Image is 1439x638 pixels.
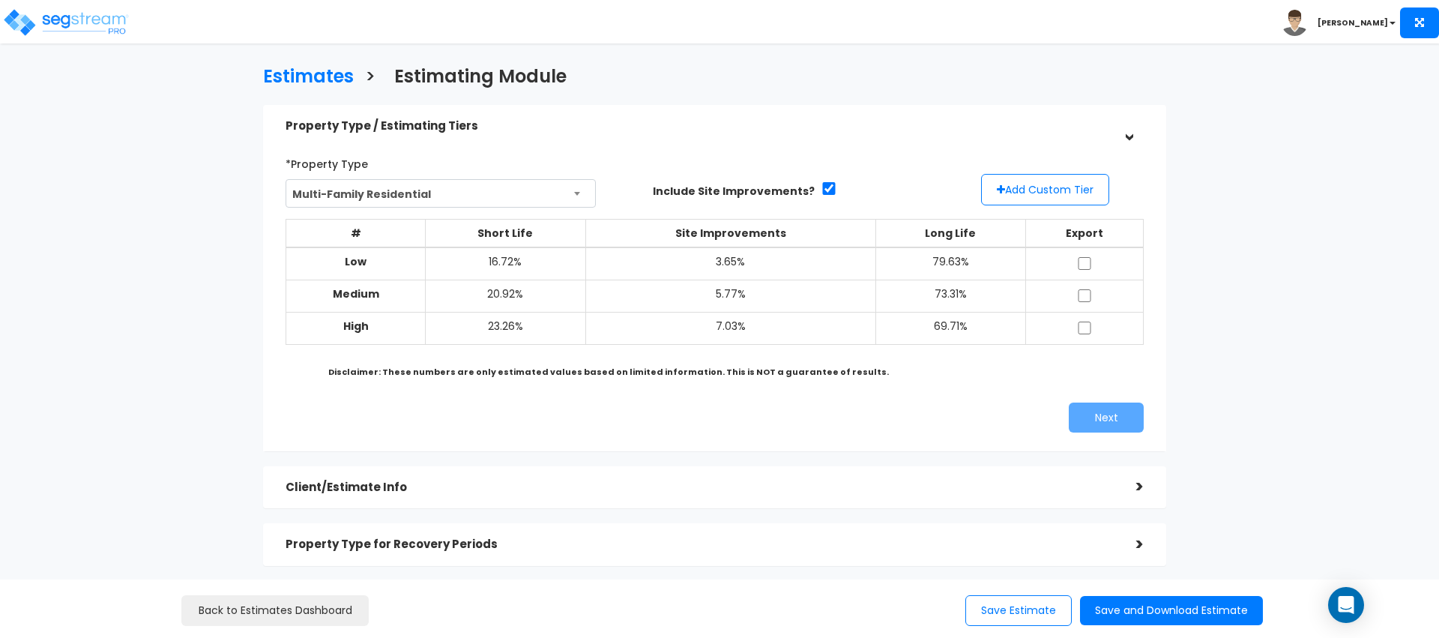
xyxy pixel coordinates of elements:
td: 16.72% [425,247,585,280]
td: 23.26% [425,312,585,344]
button: Save Estimate [965,595,1072,626]
a: Estimates [252,52,354,97]
div: > [1117,112,1140,142]
label: Include Site Improvements? [653,184,815,199]
label: *Property Type [286,151,368,172]
img: avatar.png [1282,10,1308,36]
b: [PERSON_NAME] [1318,17,1388,28]
h3: > [365,67,375,90]
td: 73.31% [876,280,1026,312]
div: > [1114,475,1144,499]
div: > [1114,533,1144,556]
td: 79.63% [876,247,1026,280]
button: Save and Download Estimate [1080,596,1263,625]
b: Disclaimer: These numbers are only estimated values based on limited information. This is NOT a g... [328,366,889,378]
img: logo_pro_r.png [2,7,130,37]
a: Estimating Module [383,52,567,97]
h3: Estimating Module [394,67,567,90]
h3: Estimates [263,67,354,90]
span: Multi-Family Residential [286,179,596,208]
td: 3.65% [585,247,876,280]
td: 20.92% [425,280,585,312]
td: 5.77% [585,280,876,312]
b: Medium [333,286,379,301]
th: Long Life [876,219,1026,247]
span: Multi-Family Residential [286,180,595,208]
b: Low [345,254,366,269]
h5: Client/Estimate Info [286,481,1114,494]
button: Next [1069,403,1144,433]
td: 69.71% [876,312,1026,344]
button: Add Custom Tier [981,174,1109,205]
td: 7.03% [585,312,876,344]
th: # [286,219,426,247]
a: Back to Estimates Dashboard [181,595,369,626]
div: Open Intercom Messenger [1328,587,1364,623]
b: High [343,319,369,334]
h5: Property Type / Estimating Tiers [286,120,1114,133]
h5: Property Type for Recovery Periods [286,538,1114,551]
th: Export [1025,219,1143,247]
th: Site Improvements [585,219,876,247]
th: Short Life [425,219,585,247]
